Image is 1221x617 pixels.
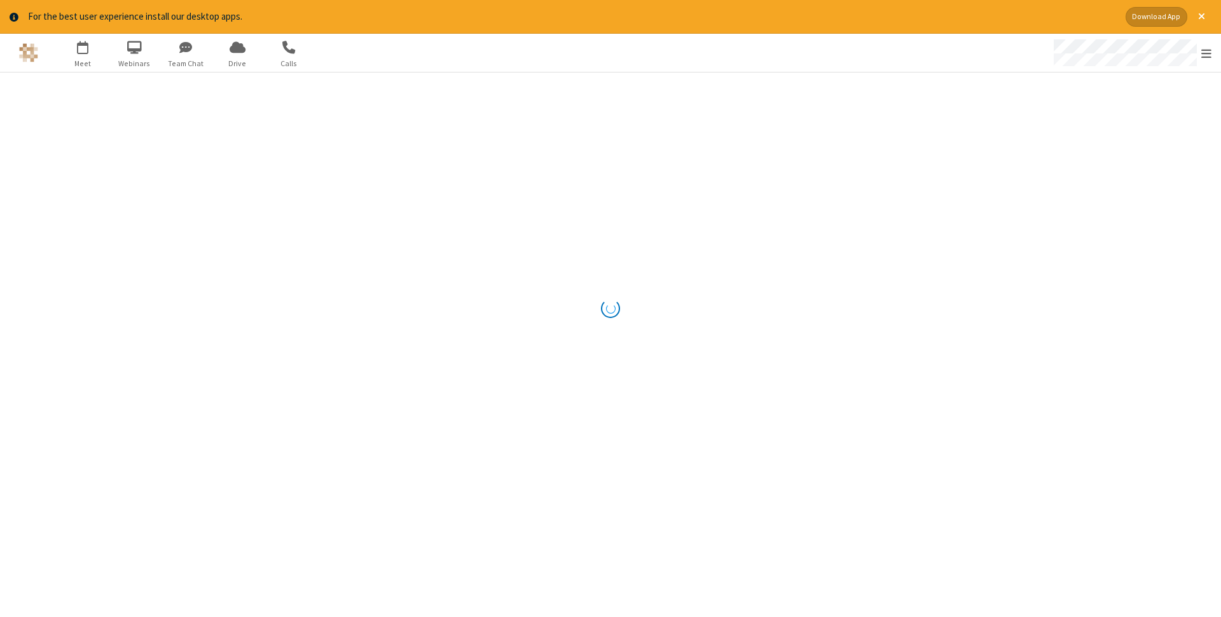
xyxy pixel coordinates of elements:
button: Download App [1126,7,1187,27]
div: Open menu [1042,34,1221,72]
button: Logo [4,34,52,72]
div: For the best user experience install our desktop apps. [28,10,1116,24]
span: Webinars [111,58,158,69]
img: QA Selenium DO NOT DELETE OR CHANGE [19,43,38,62]
span: Calls [265,58,313,69]
span: Drive [214,58,261,69]
span: Team Chat [162,58,210,69]
button: Close alert [1192,7,1211,27]
span: Meet [59,58,107,69]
